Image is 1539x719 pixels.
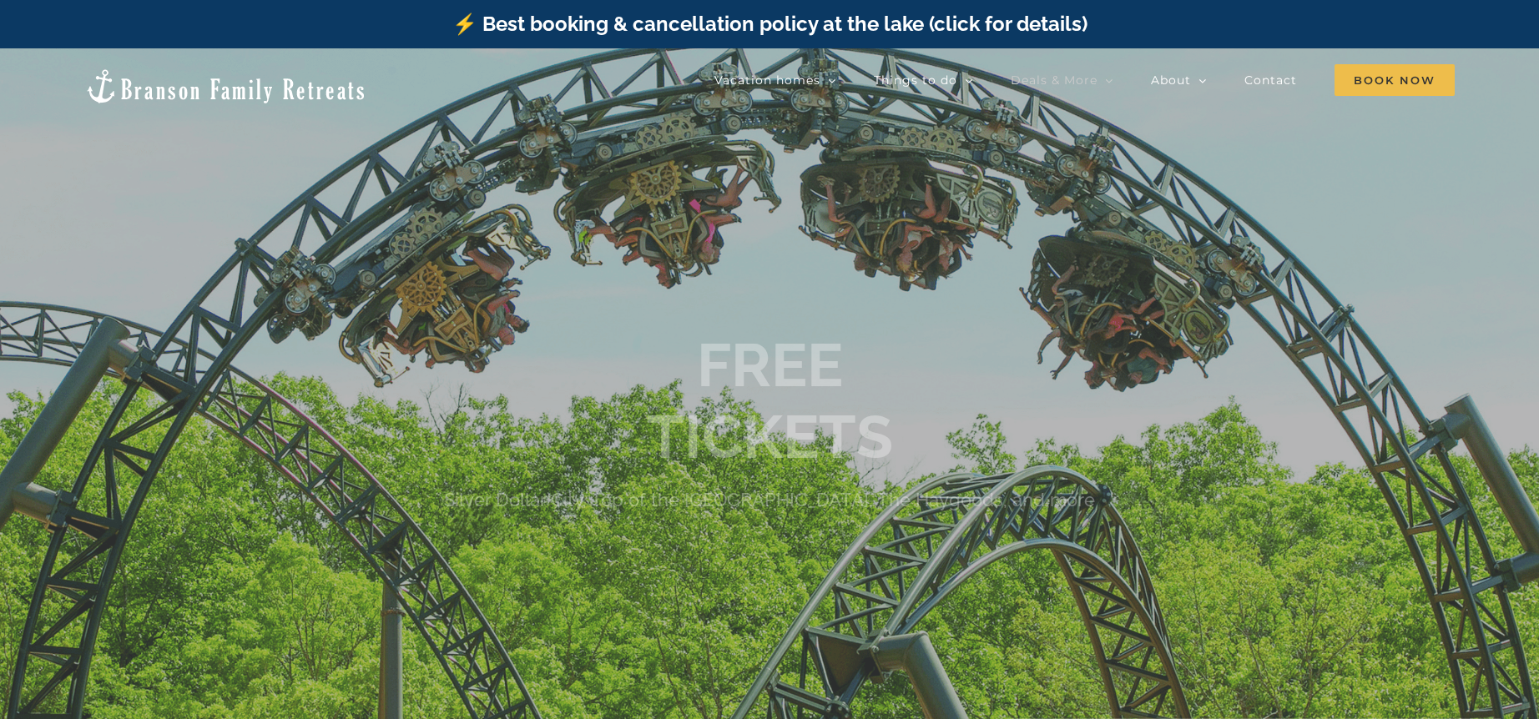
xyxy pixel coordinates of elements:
[874,74,957,86] span: Things to do
[1335,63,1455,97] a: Book Now
[1244,74,1297,86] span: Contact
[1151,63,1207,97] a: About
[647,329,893,472] b: FREE TICKETS
[1151,74,1191,86] span: About
[1335,64,1455,96] span: Book Now
[84,68,367,105] img: Branson Family Retreats Logo
[444,489,1095,510] h4: Silver Dollar City, Top of the [GEOGRAPHIC_DATA], The Haygoods, and more
[1011,63,1113,97] a: Deals & More
[874,63,973,97] a: Things to do
[714,63,836,97] a: Vacation homes
[1244,63,1297,97] a: Contact
[452,12,1087,36] a: ⚡️ Best booking & cancellation policy at the lake (click for details)
[714,63,1455,97] nav: Main Menu
[1011,74,1097,86] span: Deals & More
[714,74,820,86] span: Vacation homes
